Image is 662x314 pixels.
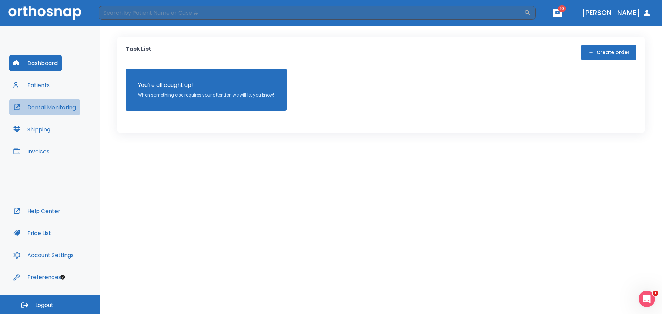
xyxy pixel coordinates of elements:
[9,225,55,241] button: Price List
[579,7,654,19] button: [PERSON_NAME]
[9,269,65,285] button: Preferences
[9,247,78,263] button: Account Settings
[126,45,151,60] p: Task List
[9,99,80,115] button: Dental Monitoring
[653,291,658,296] span: 1
[138,81,274,89] p: You’re all caught up!
[60,274,66,280] div: Tooltip anchor
[9,143,53,160] button: Invoices
[99,6,524,20] input: Search by Patient Name or Case #
[558,5,566,12] span: 10
[8,6,81,20] img: Orthosnap
[581,45,636,60] button: Create order
[9,203,64,219] button: Help Center
[639,291,655,307] iframe: Intercom live chat
[9,55,62,71] button: Dashboard
[9,77,54,93] button: Patients
[35,302,53,309] span: Logout
[9,121,54,138] button: Shipping
[138,92,274,98] p: When something else requires your attention we will let you know!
